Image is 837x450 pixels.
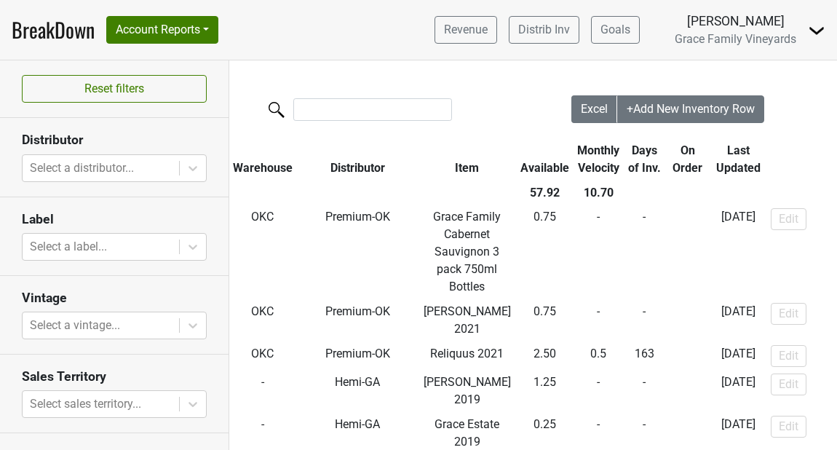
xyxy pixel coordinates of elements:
[435,16,497,44] a: Revenue
[22,369,207,384] h3: Sales Territory
[574,138,623,181] th: Monthly Velocity: activate to sort column ascending
[617,95,764,123] button: +Add New Inventory Row
[435,417,499,449] span: Grace Estate 2019
[296,205,419,300] td: Premium-OK
[623,138,666,181] th: Days of Inv.: activate to sort column ascending
[433,210,501,293] span: Grace Family Cabernet Sauvignon 3 pack 750ml Bottles
[627,102,755,116] span: +Add New Inventory Row
[22,75,207,103] button: Reset filters
[515,205,574,300] td: 0.75
[106,16,218,44] button: Account Reports
[515,370,574,412] td: 1.25
[509,16,579,44] a: Distrib Inv
[574,181,623,205] th: 10.70
[419,138,515,181] th: Item: activate to sort column ascending
[666,370,710,412] td: -
[296,299,419,342] td: Premium-OK
[623,205,666,300] td: -
[515,299,574,342] td: 0.75
[574,299,623,342] td: -
[710,299,767,342] td: [DATE]
[229,342,296,371] td: OKC
[623,342,666,371] td: 163
[666,342,710,371] td: -
[571,95,618,123] button: Excel
[22,212,207,227] h3: Label
[581,102,608,116] span: Excel
[771,374,806,395] button: Edit
[771,208,806,230] button: Edit
[710,205,767,300] td: [DATE]
[12,15,95,45] a: BreakDown
[296,138,419,181] th: Distributor: activate to sort column ascending
[591,16,640,44] a: Goals
[710,342,767,371] td: [DATE]
[808,22,825,39] img: Dropdown Menu
[771,303,806,325] button: Edit
[296,370,419,412] td: Hemi-GA
[229,370,296,412] td: -
[424,375,511,406] span: [PERSON_NAME] 2019
[229,138,296,181] th: Warehouse: activate to sort column ascending
[229,299,296,342] td: OKC
[710,370,767,412] td: [DATE]
[22,133,207,148] h3: Distributor
[515,342,574,371] td: 2.50
[574,342,623,371] td: 0.5
[574,370,623,412] td: -
[515,181,574,205] th: 57.92
[675,32,796,46] span: Grace Family Vineyards
[666,138,710,181] th: On Order: activate to sort column ascending
[771,416,806,438] button: Edit
[623,370,666,412] td: -
[666,205,710,300] td: -
[296,342,419,371] td: Premium-OK
[675,12,796,31] div: [PERSON_NAME]
[229,205,296,300] td: OKC
[574,205,623,300] td: -
[22,291,207,306] h3: Vintage
[430,347,504,360] span: Reliquus 2021
[771,345,806,367] button: Edit
[515,138,574,181] th: Available: activate to sort column ascending
[666,299,710,342] td: -
[424,304,511,336] span: [PERSON_NAME] 2021
[623,299,666,342] td: -
[710,138,767,181] th: Last Updated: activate to sort column ascending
